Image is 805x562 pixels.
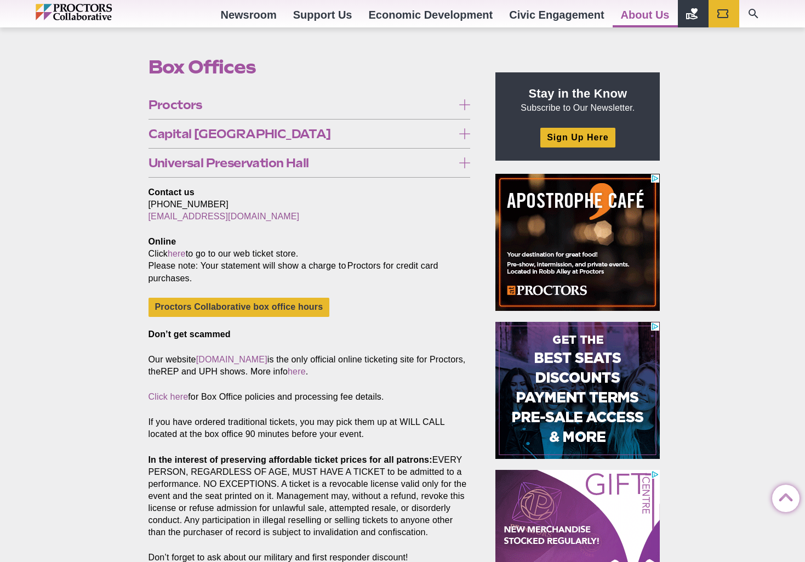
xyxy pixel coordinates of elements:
p: Click to go to our web ticket store. Please note: Your statement will show a charge to Proctors f... [149,236,471,284]
a: here [288,367,306,376]
span: Proctors [149,99,454,111]
a: here [168,249,186,258]
span: Universal Preservation Hall [149,157,454,169]
strong: Don’t get scammed [149,330,231,339]
p: for Box Office policies and processing fee details. [149,391,471,403]
p: EVERY PERSON, REGARDLESS OF AGE, MUST HAVE A TICKET to be admitted to a performance. NO EXCEPTION... [149,454,471,539]
iframe: Advertisement [495,174,660,311]
span: Capital [GEOGRAPHIC_DATA] [149,128,454,140]
p: Our website is the only official online ticketing site for Proctors, theREP and UPH shows. More i... [149,354,471,378]
strong: Stay in the Know [529,87,627,100]
p: [PHONE_NUMBER] [149,186,471,223]
img: Proctors logo [36,4,159,20]
p: Subscribe to Our Newsletter. [509,86,647,114]
iframe: Advertisement [495,322,660,459]
strong: Contact us [149,188,195,197]
a: Click here [149,392,189,401]
strong: In the interest of preserving affordable ticket prices for all patrons: [149,455,432,464]
a: [EMAIL_ADDRESS][DOMAIN_NAME] [149,212,300,221]
a: Sign Up Here [540,128,615,147]
strong: Online [149,237,176,246]
a: [DOMAIN_NAME] [196,355,267,364]
h1: Box Offices [149,56,471,77]
a: Back to Top [772,485,794,507]
p: If you have ordered traditional tickets, you may pick them up at WILL CALL located at the box off... [149,416,471,440]
a: Proctors Collaborative box office hours [149,298,330,317]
